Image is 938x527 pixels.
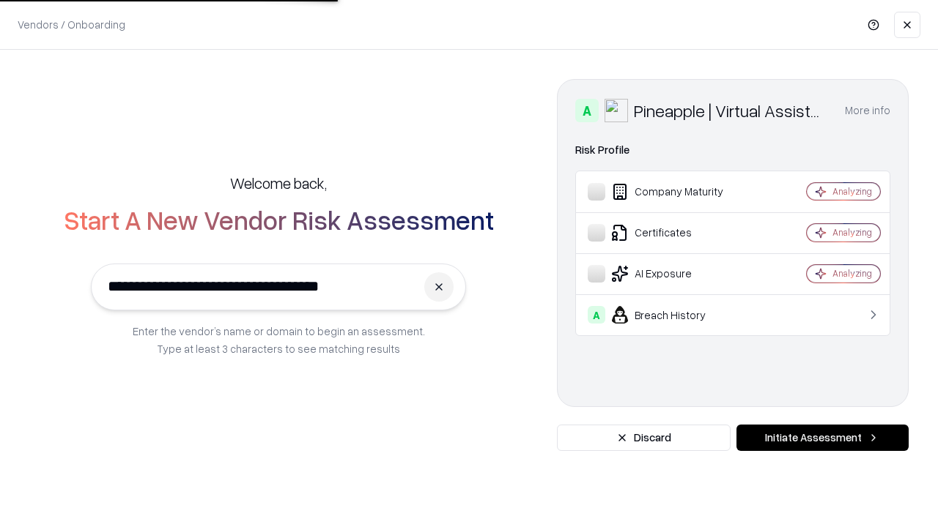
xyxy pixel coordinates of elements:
[605,99,628,122] img: Pineapple | Virtual Assistant Agency
[832,267,872,280] div: Analyzing
[588,265,763,283] div: AI Exposure
[588,183,763,201] div: Company Maturity
[18,17,125,32] p: Vendors / Onboarding
[588,306,763,324] div: Breach History
[736,425,909,451] button: Initiate Assessment
[832,185,872,198] div: Analyzing
[832,226,872,239] div: Analyzing
[575,141,890,159] div: Risk Profile
[634,99,827,122] div: Pineapple | Virtual Assistant Agency
[557,425,731,451] button: Discard
[230,173,327,193] h5: Welcome back,
[133,322,425,357] p: Enter the vendor’s name or domain to begin an assessment. Type at least 3 characters to see match...
[845,97,890,124] button: More info
[588,306,605,324] div: A
[64,205,494,234] h2: Start A New Vendor Risk Assessment
[588,224,763,242] div: Certificates
[575,99,599,122] div: A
